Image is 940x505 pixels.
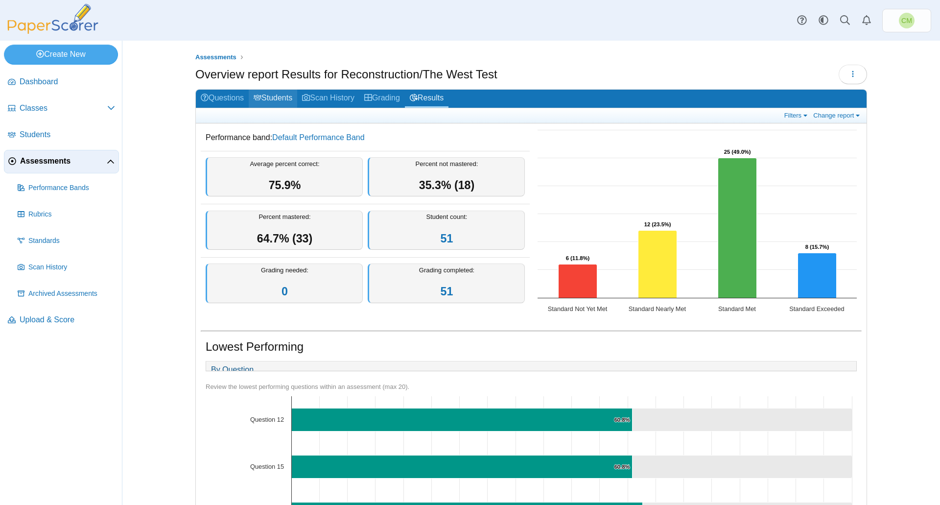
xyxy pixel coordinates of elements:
[419,179,474,192] span: 35.3% (18)
[257,232,312,245] span: 64.7% (33)
[292,408,633,431] path: Question 12, 60.8%. % of Points Earned.
[405,90,448,108] a: Results
[272,133,365,142] a: Default Performance Band
[533,125,862,321] div: Chart. Highcharts interactive chart.
[4,309,119,332] a: Upload & Score
[4,27,102,35] a: PaperScorer
[269,179,301,192] span: 75.9%
[28,210,115,219] span: Rubrics
[4,45,118,64] a: Create New
[250,463,284,470] text: Question 15
[633,455,852,478] path: Question 15, 39.2. .
[359,90,405,108] a: Grading
[724,149,751,155] text: 25 (49.0%)
[206,157,363,197] div: Average percent correct:
[566,255,590,261] text: 6 (11.8%)
[4,123,119,147] a: Students
[368,264,525,303] div: Grading completed:
[28,263,115,272] span: Scan History
[206,361,258,378] a: By Question
[14,176,119,200] a: Performance Bands
[14,282,119,306] a: Archived Assessments
[533,125,862,321] svg: Interactive chart
[614,464,630,470] text: 60.8%
[782,111,812,120] a: Filters
[14,203,119,226] a: Rubrics
[206,338,304,355] h1: Lowest Performing
[14,256,119,279] a: Scan History
[789,305,844,313] text: Standard Exceeded
[798,253,837,298] path: Standard Exceeded, 8. Overall Assessment Performance.
[633,408,852,431] path: Question 12, 39.2. .
[28,183,115,193] span: Performance Bands
[249,90,297,108] a: Students
[441,232,453,245] a: 51
[441,285,453,298] a: 51
[856,10,877,31] a: Alerts
[368,157,525,197] div: Percent not mastered:
[4,97,119,120] a: Classes
[805,244,829,250] text: 8 (15.7%)
[638,231,677,298] path: Standard Nearly Met, 12. Overall Assessment Performance.
[206,211,363,250] div: Percent mastered:
[193,51,239,64] a: Assessments
[297,90,359,108] a: Scan History
[614,417,630,423] text: 60.8%
[901,17,912,24] span: Christine Munzer
[20,103,107,114] span: Classes
[292,455,633,478] path: Question 15, 60.8%. % of Points Earned.
[20,156,107,167] span: Assessments
[201,125,530,150] dd: Performance band:
[28,236,115,246] span: Standards
[20,129,115,140] span: Students
[206,264,363,303] div: Grading needed:
[196,90,249,108] a: Questions
[4,4,102,34] img: PaperScorer
[644,221,671,227] text: 12 (23.5%)
[559,265,597,298] path: Standard Not Yet Met, 6. Overall Assessment Performance.
[195,66,497,83] h1: Overview report Results for Reconstruction/The West Test
[882,9,931,32] a: Christine Munzer
[28,289,115,299] span: Archived Assessments
[195,53,236,61] span: Assessments
[4,71,119,94] a: Dashboard
[368,211,525,250] div: Student count:
[20,76,115,87] span: Dashboard
[206,383,857,391] div: Review the lowest performing questions within an assessment (max 20).
[718,305,756,313] text: Standard Met
[282,285,288,298] a: 0
[899,13,915,28] span: Christine Munzer
[718,158,757,298] path: Standard Met, 25. Overall Assessment Performance.
[250,416,284,423] text: Question 12
[4,150,119,173] a: Assessments
[14,229,119,253] a: Standards
[20,314,115,325] span: Upload & Score
[548,305,608,313] text: Standard Not Yet Met
[811,111,864,120] a: Change report
[629,305,686,313] text: Standard Nearly Met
